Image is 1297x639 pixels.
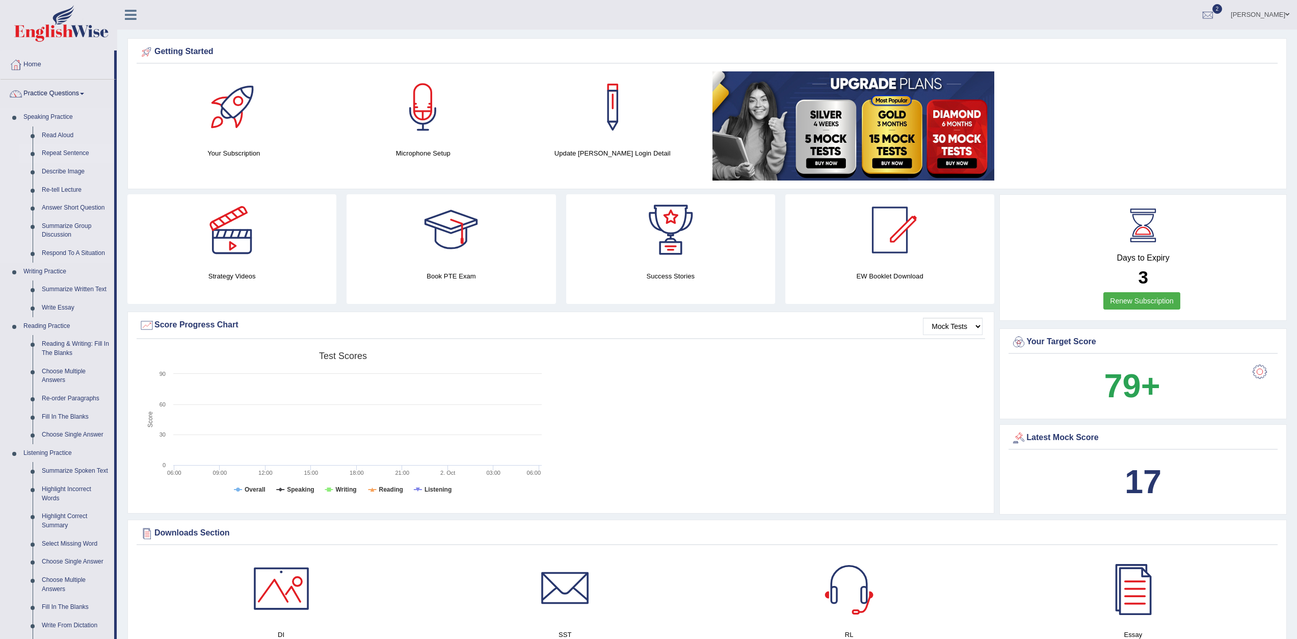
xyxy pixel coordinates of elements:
[395,470,410,476] text: 21:00
[258,470,273,476] text: 12:00
[1125,463,1161,500] b: 17
[37,244,114,263] a: Respond To A Situation
[19,263,114,281] a: Writing Practice
[37,507,114,534] a: Highlight Correct Summary
[37,199,114,217] a: Answer Short Question
[37,217,114,244] a: Summarize Group Discussion
[440,470,455,476] tspan: 2. Oct
[486,470,500,476] text: 03:00
[19,317,114,336] a: Reading Practice
[335,486,356,493] tspan: Writing
[37,553,114,571] a: Choose Single Answer
[37,163,114,181] a: Describe Image
[425,486,452,493] tspan: Listening
[37,617,114,635] a: Write From Dictation
[785,271,994,282] h4: EW Booklet Download
[350,470,364,476] text: 18:00
[37,426,114,444] a: Choose Single Answer
[37,408,114,426] a: Fill In The Blanks
[167,470,181,476] text: 06:00
[127,271,336,282] h4: Strategy Videos
[160,431,166,438] text: 30
[163,462,166,468] text: 0
[566,271,775,282] h4: Success Stories
[334,148,513,159] h4: Microphone Setup
[37,280,114,299] a: Summarize Written Text
[19,444,114,463] a: Listening Practice
[1212,4,1223,14] span: 2
[37,126,114,145] a: Read Aloud
[144,148,324,159] h4: Your Subscription
[1,80,114,105] a: Practice Questions
[347,271,555,282] h4: Book PTE Exam
[304,470,319,476] text: 15:00
[1011,430,1275,446] div: Latest Mock Score
[712,71,994,181] img: small5.jpg
[245,486,266,493] tspan: Overall
[1103,292,1180,310] a: Renew Subscription
[213,470,227,476] text: 09:00
[1104,367,1160,404] b: 79+
[527,470,541,476] text: 06:00
[37,462,114,480] a: Summarize Spoken Text
[37,144,114,163] a: Repeat Sentence
[1138,267,1148,287] b: 3
[37,299,114,317] a: Write Essay
[319,351,367,361] tspan: Test scores
[37,335,114,362] a: Reading & Writing: Fill In The Blanks
[37,363,114,390] a: Choose Multiple Answers
[1,50,114,76] a: Home
[160,371,166,377] text: 90
[1011,335,1275,350] div: Your Target Score
[37,571,114,598] a: Choose Multiple Answers
[147,412,154,428] tspan: Score
[139,526,1275,541] div: Downloads Section
[1011,253,1275,263] h4: Days to Expiry
[37,480,114,507] a: Highlight Incorrect Words
[523,148,702,159] h4: Update [PERSON_NAME] Login Detail
[379,486,403,493] tspan: Reading
[37,535,114,553] a: Select Missing Word
[37,181,114,199] a: Re-tell Lecture
[139,318,983,333] div: Score Progress Chart
[139,44,1275,60] div: Getting Started
[37,390,114,408] a: Re-order Paragraphs
[37,598,114,617] a: Fill In The Blanks
[160,401,166,407] text: 60
[287,486,314,493] tspan: Speaking
[19,108,114,126] a: Speaking Practice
